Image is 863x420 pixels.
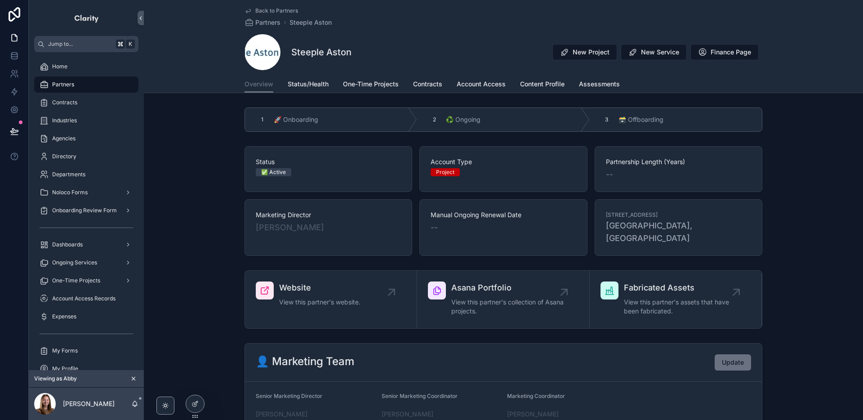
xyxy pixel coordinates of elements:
span: Agencies [52,135,76,142]
span: One-Time Projects [343,80,399,89]
a: Expenses [34,308,138,325]
span: [GEOGRAPHIC_DATA], [GEOGRAPHIC_DATA] [606,219,751,245]
span: 🗃 Offboarding [618,115,663,124]
h2: 👤 Marketing Team [256,354,354,369]
a: Assessments [579,76,620,94]
a: Back to Partners [245,7,298,14]
a: Departments [34,166,138,183]
span: Departments [52,171,85,178]
span: Finance Page [711,48,751,57]
a: Partners [245,18,280,27]
span: Fabricated Assets [624,281,736,294]
span: New Project [573,48,609,57]
a: [PERSON_NAME] [507,410,559,419]
a: Account Access Records [34,290,138,307]
span: Steeple Aston [289,18,332,27]
span: Marketing Coordinator [507,393,565,399]
button: Finance Page [690,44,759,60]
a: Fabricated AssetsView this partner's assets that have been fabricated. [590,271,762,328]
span: 🚀 Onboarding [274,115,318,124]
span: 3 [605,116,608,123]
h1: Steeple Aston [291,46,351,58]
a: [PERSON_NAME] [256,221,324,234]
div: ✅ Active [261,168,286,176]
span: -- [606,168,613,181]
span: Home [52,63,67,70]
img: App logo [74,11,99,25]
button: New Project [552,44,617,60]
span: Marketing Director [256,210,401,219]
button: Update [715,354,751,371]
a: Ongoing Services [34,255,138,271]
span: Overview [245,80,273,89]
a: Directory [34,148,138,165]
span: Account Access [457,80,506,89]
span: Status/Health [288,80,329,89]
span: Senior Marketing Coordinator [382,393,458,399]
span: ♻️ Ongoing [446,115,480,124]
span: Assessments [579,80,620,89]
a: Contracts [34,94,138,111]
span: Partners [52,81,74,88]
span: Back to Partners [255,7,298,14]
span: Content Profile [520,80,565,89]
a: Overview [245,76,273,93]
a: My Forms [34,343,138,359]
span: Partnership Length (Years) [606,157,751,166]
span: One-Time Projects [52,277,100,284]
span: Status [256,157,401,166]
div: scrollable content [29,52,144,370]
span: Contracts [413,80,442,89]
span: New Service [641,48,679,57]
span: Viewing as Abby [34,375,77,382]
span: Onboarding Review Form [52,207,117,214]
a: Dashboards [34,237,138,253]
a: WebsiteView this partner's website. [245,271,417,328]
span: Asana Portfolio [451,281,564,294]
a: Noloco Forms [34,184,138,201]
span: Industries [52,117,77,124]
span: Ongoing Services [52,259,97,266]
span: Contracts [52,99,77,106]
span: Account Access Records [52,295,116,302]
a: Asana PortfolioView this partner's collection of Asana projects. [417,271,589,328]
a: One-Time Projects [34,273,138,289]
span: 1 [261,116,263,123]
a: Contracts [413,76,442,94]
span: View this partner's collection of Asana projects. [451,298,564,316]
span: Jump to... [48,40,112,48]
a: Account Access [457,76,506,94]
span: My Forms [52,347,78,354]
span: Account Type [431,157,576,166]
a: Partners [34,76,138,93]
button: New Service [621,44,687,60]
span: View this partner's website. [279,298,360,307]
span: 2 [433,116,436,123]
span: [PERSON_NAME] [382,410,433,419]
span: Expenses [52,313,76,320]
span: Website [279,281,360,294]
span: K [127,40,134,48]
span: -- [431,221,438,234]
a: My Profile [34,361,138,377]
a: Status/Health [288,76,329,94]
div: Project [436,168,454,176]
span: Senior Marketing Director [256,393,322,399]
a: Home [34,58,138,75]
a: Content Profile [520,76,565,94]
span: Manual Ongoing Renewal Date [431,210,576,219]
span: View this partner's assets that have been fabricated. [624,298,736,316]
span: Directory [52,153,76,160]
a: [PERSON_NAME] [256,410,307,419]
span: Update [722,358,744,367]
a: Agencies [34,130,138,147]
span: My Profile [52,365,78,372]
span: Noloco Forms [52,189,88,196]
span: Partners [255,18,280,27]
a: Onboarding Review Form [34,202,138,219]
p: [PERSON_NAME] [63,399,115,408]
a: One-Time Projects [343,76,399,94]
